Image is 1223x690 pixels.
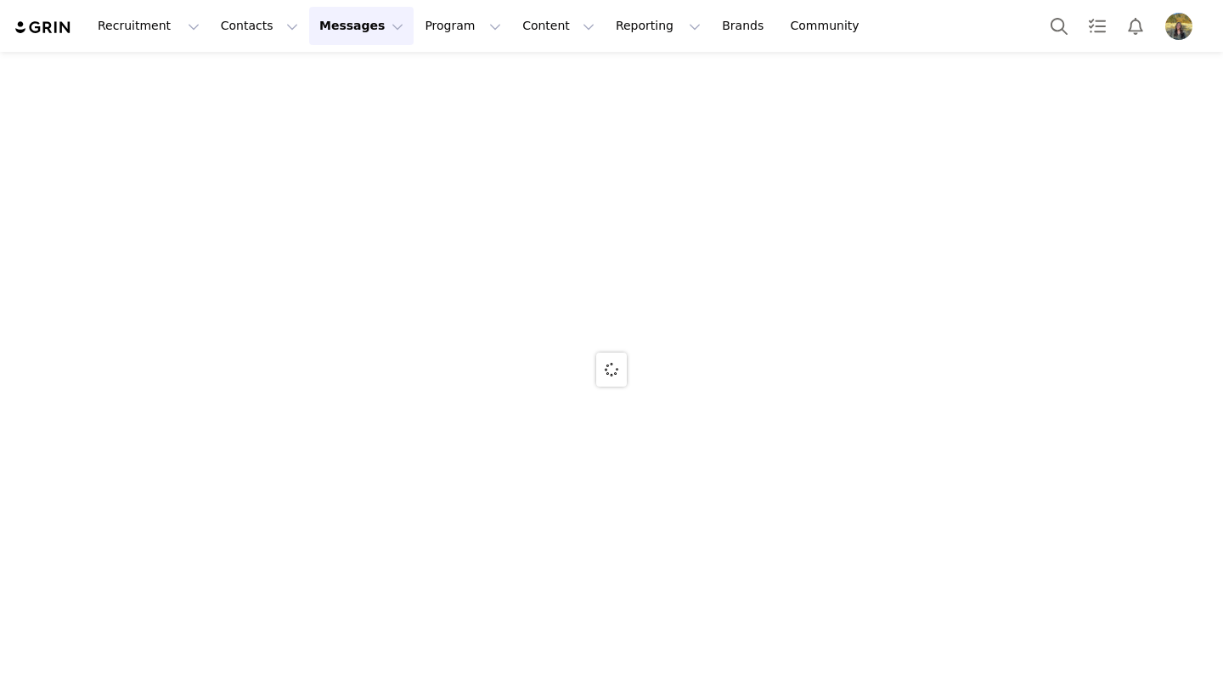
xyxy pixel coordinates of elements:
a: Tasks [1079,7,1116,45]
button: Reporting [606,7,711,45]
button: Search [1040,7,1078,45]
button: Contacts [211,7,308,45]
button: Content [512,7,605,45]
a: Community [781,7,877,45]
a: Brands [712,7,779,45]
button: Notifications [1117,7,1154,45]
button: Profile [1155,13,1209,40]
button: Messages [309,7,414,45]
button: Program [414,7,511,45]
button: Recruitment [87,7,210,45]
img: grin logo [14,20,73,36]
img: 27896cd5-6933-4e5c-bf96-74e8661375a5.jpeg [1165,13,1192,40]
